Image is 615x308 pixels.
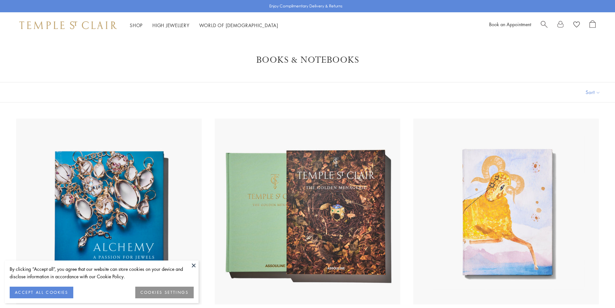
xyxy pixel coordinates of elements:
img: The Golden Menagerie [215,119,400,304]
img: Aries Notebook [413,119,599,304]
button: ACCEPT ALL COOKIES [10,287,73,298]
img: Alchemy: A Passion for Jewels [16,119,202,304]
button: COOKIES SETTINGS [135,287,194,298]
img: Temple St. Clair [19,21,117,29]
button: Show sort by [571,82,615,102]
a: Search [541,20,548,30]
a: High JewelleryHigh Jewellery [152,22,190,28]
a: World of [DEMOGRAPHIC_DATA]World of [DEMOGRAPHIC_DATA] [199,22,278,28]
h1: Books & Notebooks [26,54,589,66]
a: ShopShop [130,22,143,28]
nav: Main navigation [130,21,278,29]
p: Enjoy Complimentary Delivery & Returns [269,3,343,9]
iframe: Gorgias live chat messenger [583,278,609,302]
a: Book an Appointment [489,21,531,27]
a: View Wishlist [573,20,580,30]
a: Open Shopping Bag [589,20,596,30]
div: By clicking “Accept all”, you agree that our website can store cookies on your device and disclos... [10,265,194,280]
